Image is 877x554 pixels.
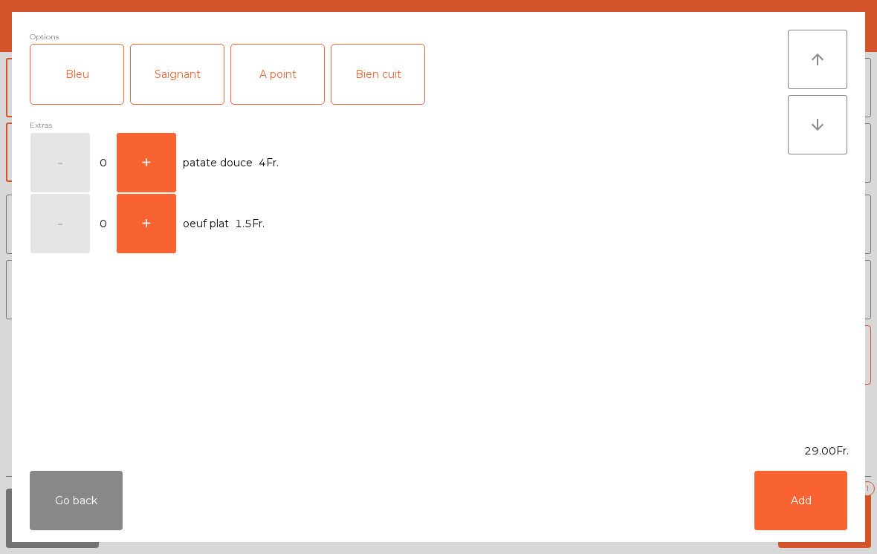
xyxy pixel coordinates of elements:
[788,30,847,89] button: arrow_upward
[809,116,826,134] i: arrow_downward
[788,95,847,154] button: arrow_downward
[30,118,788,132] div: Extras
[30,30,59,44] span: Options
[235,214,265,234] span: 1.5Fr.
[91,153,115,173] span: 0
[91,214,115,234] span: 0
[259,153,279,173] span: 4Fr.
[231,45,324,104] div: A point
[809,50,826,68] i: arrow_upward
[12,443,865,459] div: 29.00Fr.
[117,194,176,253] button: +
[30,471,123,530] button: Go back
[183,214,229,234] span: oeuf plat
[30,45,123,104] div: Bleu
[183,153,253,173] span: patate douce
[331,45,424,104] div: Bien cuit
[131,45,224,104] div: Saignant
[754,471,847,530] button: Add
[117,133,176,192] button: +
